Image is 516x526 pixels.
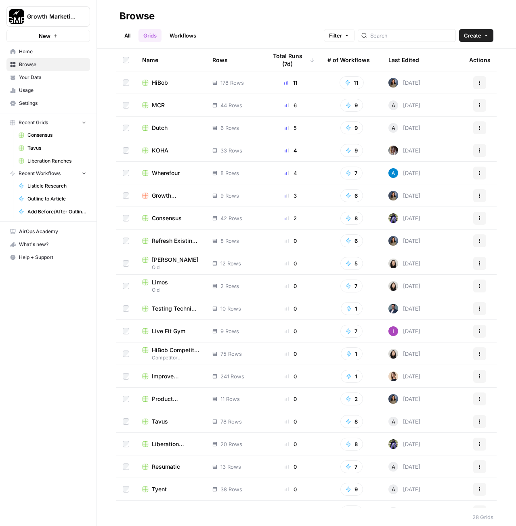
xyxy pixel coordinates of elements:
[388,417,420,426] div: [DATE]
[340,280,363,292] button: 7
[327,49,370,71] div: # of Workflows
[388,49,419,71] div: Last Edited
[152,417,168,426] span: Tavus
[19,100,86,107] span: Settings
[152,305,199,313] span: Testing Technical SEO Recommendations
[142,395,199,403] a: Product Description Paragraphs Grid
[388,462,420,472] div: [DATE]
[267,146,315,154] div: 4
[142,372,199,380] a: Improve Technical SEO for Page
[388,146,398,155] img: rw7z87w77s6b6ah2potetxv1z3h6
[6,167,90,180] button: Recent Workflows
[267,485,315,493] div: 0
[19,87,86,94] span: Usage
[142,286,199,294] span: Old
[340,460,363,473] button: 7
[142,354,199,361] span: Competitor Research
[340,121,363,134] button: 9
[15,205,90,218] a: Add Before/After Outline to KB
[388,168,398,178] img: do124gdx894f335zdccqe6wlef5a
[267,417,315,426] div: 0
[267,214,315,222] div: 2
[120,10,155,23] div: Browse
[267,124,315,132] div: 5
[152,508,199,516] span: Key Takeaways Grid
[142,101,199,109] a: MCR
[341,505,363,518] button: 1
[6,97,90,110] a: Settings
[340,99,363,112] button: 9
[142,264,199,271] span: Old
[388,484,420,494] div: [DATE]
[142,192,199,200] a: Growth Marketing Pro
[152,346,199,354] span: HiBob Competitor Research
[388,191,398,200] img: q840ambyqsdkpt4363qgssii3vef
[27,157,86,165] span: Liberation Ranches
[220,146,242,154] span: 33 Rows
[388,326,398,336] img: m5zafh0s3d5c7chjg3kbdx05aguc
[388,236,420,246] div: [DATE]
[220,350,242,358] span: 75 Rows
[267,101,315,109] div: 6
[6,58,90,71] a: Browse
[392,485,395,493] span: A
[388,349,420,359] div: [DATE]
[267,327,315,335] div: 0
[220,79,244,87] span: 178 Rows
[27,208,86,215] span: Add Before/After Outline to KB
[388,349,398,359] img: t5ef5oef8zpw1w4g2xghobes91mw
[324,29,354,42] button: Filter
[220,282,239,290] span: 2 Rows
[152,256,198,264] span: [PERSON_NAME]
[220,463,241,471] span: 13 Rows
[459,29,493,42] button: Create
[120,29,135,42] a: All
[142,508,199,516] a: Key Takeaways Grid
[267,395,315,403] div: 0
[142,146,199,154] a: KOHA
[341,302,363,315] button: 1
[388,304,420,313] div: [DATE]
[152,440,199,448] span: Liberation Ranches
[388,394,420,404] div: [DATE]
[152,372,199,380] span: Improve Technical SEO for Page
[220,124,239,132] span: 6 Rows
[152,146,168,154] span: KOHA
[142,417,199,426] a: Tavus
[388,281,398,291] img: t5ef5oef8zpw1w4g2xghobes91mw
[15,154,90,167] a: Liberation Ranches
[220,214,242,222] span: 42 Rows
[220,101,242,109] span: 44 Rows
[267,237,315,245] div: 0
[388,439,398,449] img: 1kulrwws7z7uriwfyvd2p64fmt1m
[19,61,86,68] span: Browse
[388,100,420,110] div: [DATE]
[340,212,363,225] button: 8
[6,238,90,251] button: What's new?
[220,417,242,426] span: 78 Rows
[340,167,363,180] button: 7
[267,259,315,267] div: 0
[370,31,452,40] input: Search
[388,281,420,291] div: [DATE]
[39,32,50,40] span: New
[472,513,493,521] div: 28 Grids
[267,440,315,448] div: 0
[142,79,199,87] a: HiBob
[15,129,90,142] a: Consensus
[220,192,239,200] span: 9 Rows
[27,131,86,139] span: Consensus
[220,237,239,245] span: 8 Rows
[6,251,90,264] button: Help + Support
[142,327,199,335] a: Live Fit Gym
[6,71,90,84] a: Your Data
[142,256,199,271] a: [PERSON_NAME]Old
[220,508,245,516] span: 237 Rows
[19,254,86,261] span: Help + Support
[340,76,364,89] button: 11
[19,119,48,126] span: Recent Grids
[15,192,90,205] a: Outline to Article
[267,169,315,177] div: 4
[340,234,363,247] button: 6
[388,191,420,200] div: [DATE]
